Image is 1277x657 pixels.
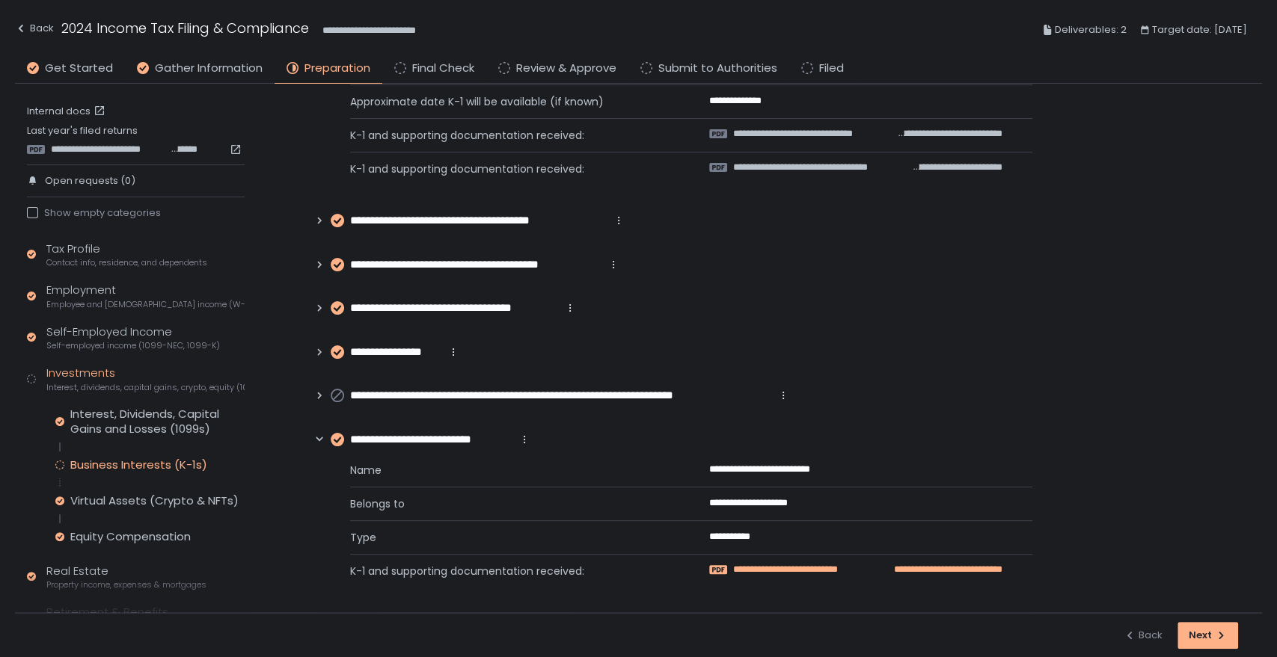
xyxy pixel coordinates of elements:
[70,457,207,472] div: Business Interests (K-1s)
[516,60,616,77] span: Review & Approve
[27,124,245,155] div: Last year's filed returns
[350,128,673,143] span: K-1 and supporting documentation received:
[1055,21,1127,39] span: Deliverables: 2
[819,60,844,77] span: Filed
[304,60,370,77] span: Preparation
[70,529,191,544] div: Equity Compensation
[412,60,474,77] span: Final Check
[1152,21,1247,39] span: Target date: [DATE]
[1124,629,1163,642] div: Back
[350,564,673,579] span: K-1 and supporting documentation received:
[46,241,207,269] div: Tax Profile
[46,382,245,393] span: Interest, dividends, capital gains, crypto, equity (1099s, K-1s)
[658,60,777,77] span: Submit to Authorities
[350,94,673,109] span: Approximate date K-1 will be available (if known)
[350,463,673,478] span: Name
[46,563,206,591] div: Real Estate
[1124,622,1163,649] button: Back
[1189,629,1227,642] div: Next
[155,60,263,77] span: Gather Information
[70,407,245,437] div: Interest, Dividends, Capital Gains and Losses (1099s)
[46,257,207,268] span: Contact info, residence, and dependents
[15,18,54,43] button: Back
[46,604,245,632] div: Retirement & Benefits
[46,340,220,351] span: Self-employed income (1099-NEC, 1099-K)
[46,299,245,310] span: Employee and [DEMOGRAPHIC_DATA] income (W-2s)
[45,60,113,77] span: Get Started
[46,365,245,393] div: Investments
[70,493,239,508] div: Virtual Assets (Crypto & NFTs)
[350,161,673,176] span: K-1 and supporting documentation received:
[15,19,54,37] div: Back
[45,174,135,188] span: Open requests (0)
[350,496,673,511] span: Belongs to
[61,18,309,38] h1: 2024 Income Tax Filing & Compliance
[46,579,206,590] span: Property income, expenses & mortgages
[46,324,220,352] div: Self-Employed Income
[1178,622,1238,649] button: Next
[46,282,245,310] div: Employment
[350,530,673,545] span: Type
[27,105,108,118] a: Internal docs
